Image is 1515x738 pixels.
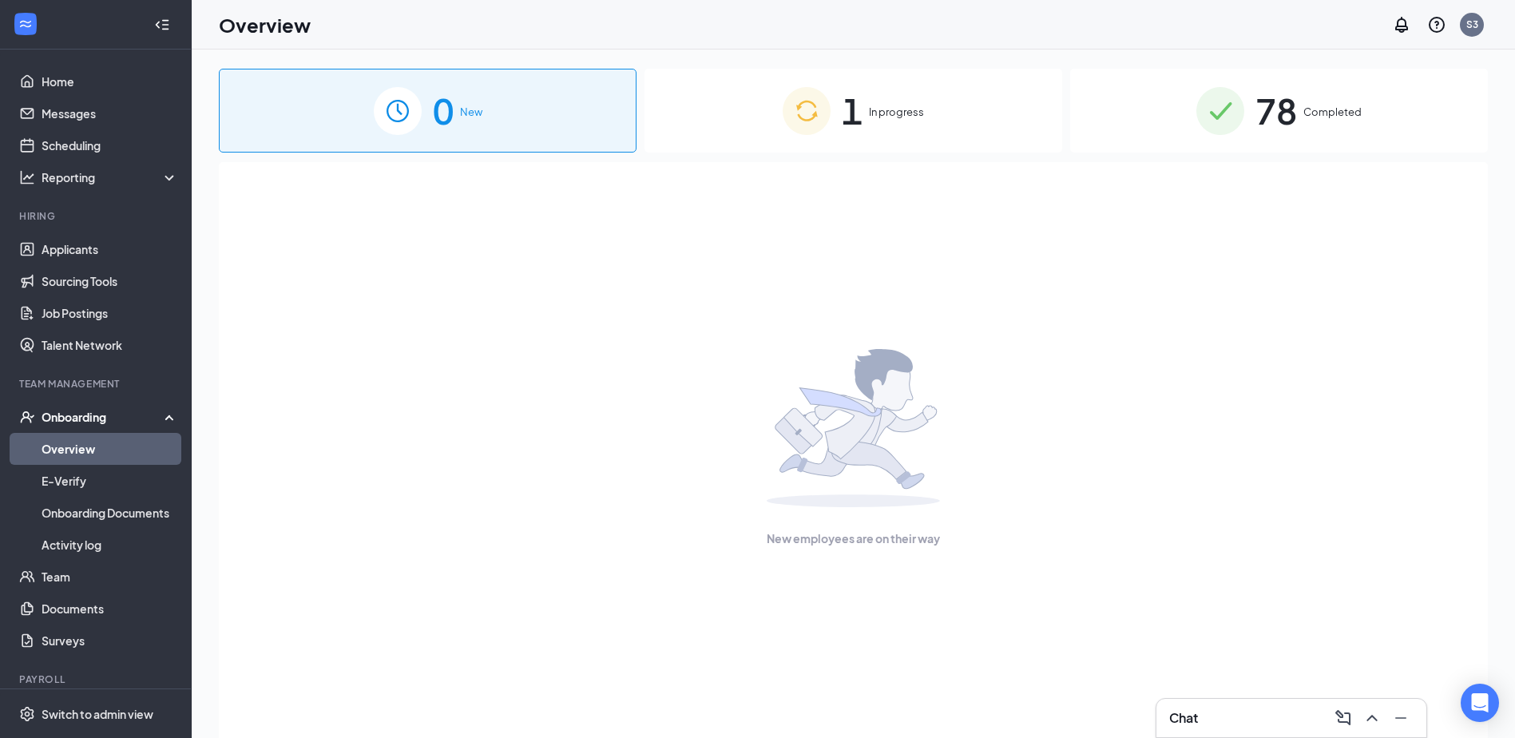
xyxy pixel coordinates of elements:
a: Home [42,65,178,97]
a: Team [42,561,178,593]
a: Talent Network [42,329,178,361]
div: Reporting [42,169,179,185]
div: Team Management [19,377,175,391]
svg: Minimize [1391,708,1410,728]
a: Onboarding Documents [42,497,178,529]
span: In progress [869,104,924,120]
svg: Collapse [154,17,170,33]
a: Activity log [42,529,178,561]
svg: Analysis [19,169,35,185]
a: Job Postings [42,297,178,329]
div: Switch to admin view [42,706,153,722]
a: Surveys [42,625,178,657]
div: Open Intercom Messenger [1461,684,1499,722]
span: New [460,104,482,120]
button: ChevronUp [1359,705,1385,731]
div: S3 [1466,18,1478,31]
a: Documents [42,593,178,625]
span: Completed [1303,104,1362,120]
svg: QuestionInfo [1427,15,1446,34]
h3: Chat [1169,709,1198,727]
div: Payroll [19,673,175,686]
span: 78 [1255,83,1297,138]
span: 0 [433,83,454,138]
span: 1 [842,83,863,138]
button: ComposeMessage [1331,705,1356,731]
button: Minimize [1388,705,1414,731]
a: Messages [42,97,178,129]
svg: WorkstreamLogo [18,16,34,32]
a: E-Verify [42,465,178,497]
svg: ComposeMessage [1334,708,1353,728]
a: Overview [42,433,178,465]
svg: Settings [19,706,35,722]
h1: Overview [219,11,311,38]
span: New employees are on their way [767,530,940,547]
svg: Notifications [1392,15,1411,34]
svg: ChevronUp [1362,708,1382,728]
svg: UserCheck [19,409,35,425]
div: Onboarding [42,409,165,425]
div: Hiring [19,209,175,223]
a: Scheduling [42,129,178,161]
a: Sourcing Tools [42,265,178,297]
a: Applicants [42,233,178,265]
